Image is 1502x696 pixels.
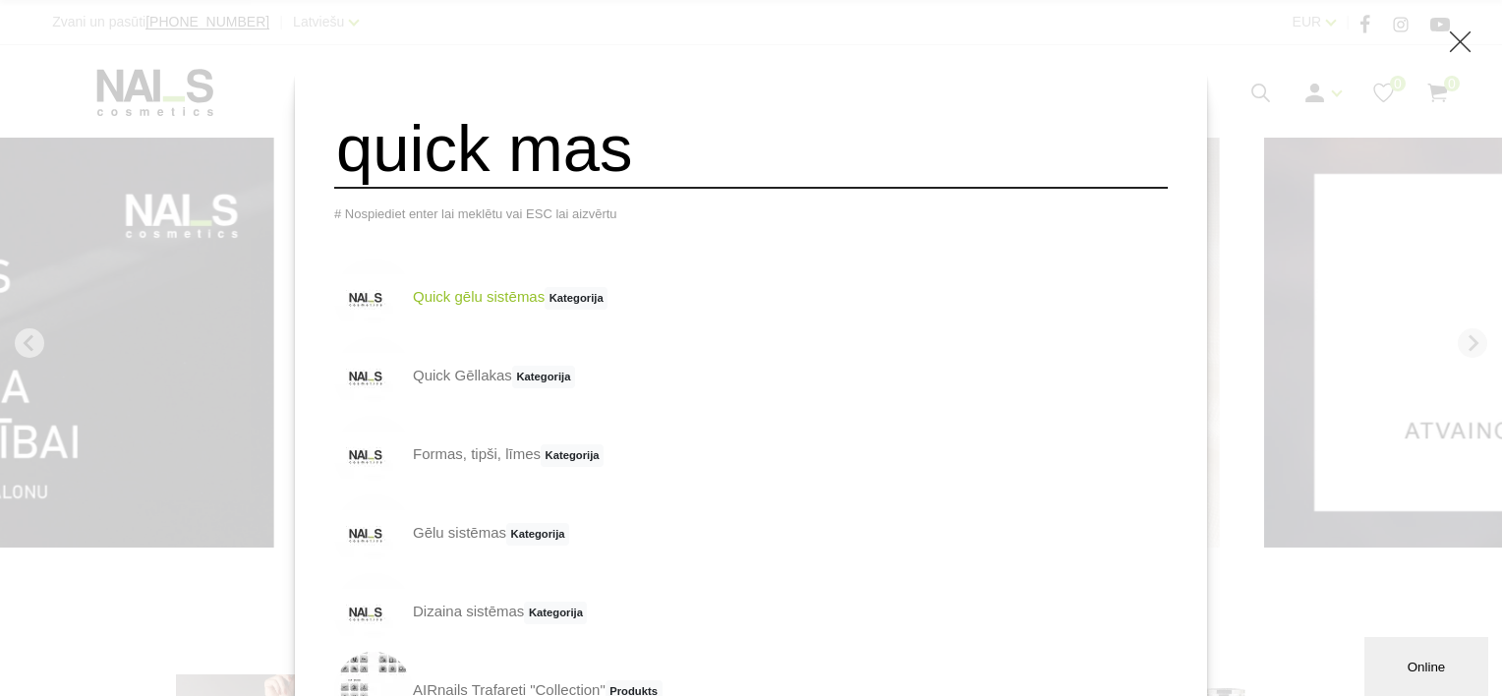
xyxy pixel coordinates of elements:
a: Dizaina sistēmasKategorija [334,573,587,652]
input: Meklēt produktus ... [334,109,1168,189]
a: Quick gēlu sistēmasKategorija [334,259,607,337]
a: Quick GēllakasKategorija [334,337,575,416]
span: Kategorija [545,287,607,311]
span: Kategorija [512,366,575,389]
span: Kategorija [524,602,587,625]
a: Formas, tipši, līmesKategorija [334,416,604,494]
span: Kategorija [506,523,569,547]
a: Gēlu sistēmasKategorija [334,494,569,573]
span: Kategorija [541,444,604,468]
span: # Nospiediet enter lai meklētu vai ESC lai aizvērtu [334,206,617,221]
iframe: chat widget [1364,633,1492,696]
